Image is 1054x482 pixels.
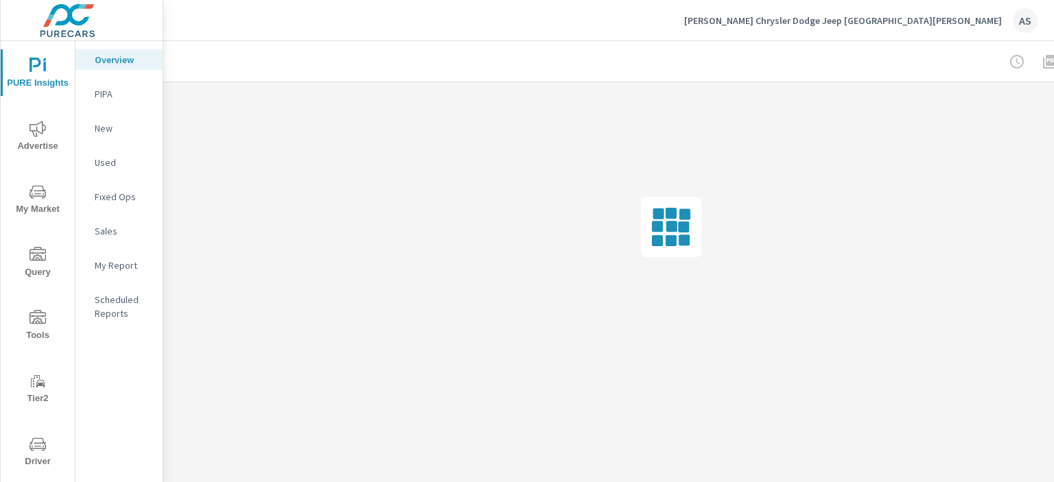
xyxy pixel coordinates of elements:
div: Used [75,152,163,173]
span: Advertise [5,121,71,154]
p: My Report [95,258,152,272]
p: Fixed Ops [95,190,152,204]
span: Driver [5,436,71,470]
p: Used [95,156,152,169]
p: Overview [95,53,152,67]
span: My Market [5,184,71,217]
div: New [75,118,163,138]
div: Fixed Ops [75,186,163,207]
div: AS [1013,8,1038,33]
span: PURE Insights [5,58,71,91]
p: PIPA [95,87,152,101]
p: Sales [95,224,152,238]
div: PIPA [75,84,163,104]
p: Scheduled Reports [95,293,152,320]
span: Tools [5,310,71,344]
div: Scheduled Reports [75,289,163,324]
p: [PERSON_NAME] Chrysler Dodge Jeep [GEOGRAPHIC_DATA][PERSON_NAME] [684,14,1002,27]
div: My Report [75,255,163,276]
p: New [95,121,152,135]
span: Tier2 [5,373,71,407]
span: Query [5,247,71,280]
div: Overview [75,49,163,70]
div: Sales [75,221,163,241]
